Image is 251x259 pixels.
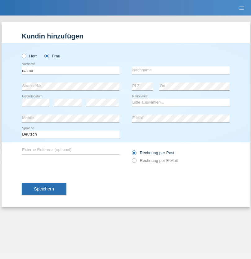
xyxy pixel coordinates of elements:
label: Frau [44,54,60,58]
a: menu [235,6,248,10]
input: Rechnung per Post [132,150,136,158]
label: Rechnung per E-Mail [132,158,178,163]
h1: Kundin hinzufügen [22,32,230,40]
label: Herr [22,54,37,58]
input: Rechnung per E-Mail [132,158,136,166]
i: menu [239,5,245,11]
input: Frau [44,54,48,58]
input: Herr [22,54,26,58]
label: Rechnung per Post [132,150,174,155]
span: Speichern [34,186,54,191]
button: Speichern [22,183,66,195]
